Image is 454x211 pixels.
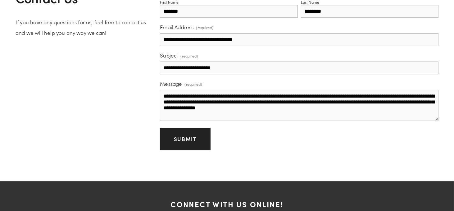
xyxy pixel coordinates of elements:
[170,199,283,209] strong: Connect with us online!
[16,17,149,38] p: If you have any questions for us, feel free to contact us and we will help you any way we can!
[196,23,213,32] span: (required)
[160,52,178,59] span: Subject
[160,24,193,30] span: Email Address
[174,135,197,142] span: Submit
[184,80,202,89] span: (required)
[160,80,182,87] span: Message
[180,52,198,60] span: (required)
[160,128,210,150] button: SubmitSubmit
